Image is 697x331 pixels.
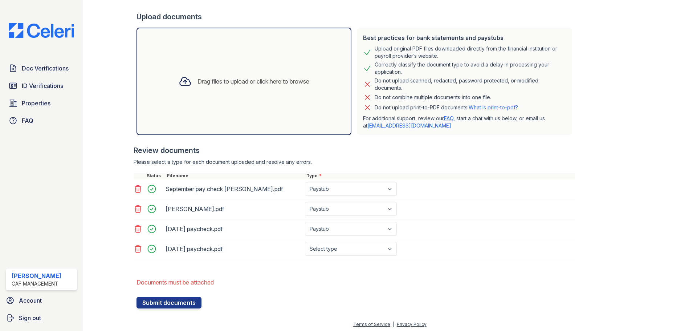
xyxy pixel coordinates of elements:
[22,116,33,125] span: FAQ
[367,122,451,129] a: [EMAIL_ADDRESS][DOMAIN_NAME]
[22,64,69,73] span: Doc Verifications
[375,45,566,60] div: Upload original PDF files downloaded directly from the financial institution or payroll provider’...
[166,223,302,235] div: [DATE] paycheck.pdf
[3,311,80,325] a: Sign out
[166,203,302,215] div: [PERSON_NAME].pdf
[197,77,309,86] div: Drag files to upload or click here to browse
[166,183,302,195] div: September pay check [PERSON_NAME].pdf
[375,61,566,76] div: Correctly classify the document type to avoid a delay in processing your application.
[134,158,575,166] div: Please select a type for each document uploaded and resolve any errors.
[12,280,61,287] div: CAF Management
[397,322,427,327] a: Privacy Policy
[166,173,305,179] div: Filename
[12,271,61,280] div: [PERSON_NAME]
[6,96,77,110] a: Properties
[469,104,518,110] a: What is print-to-pdf?
[6,61,77,76] a: Doc Verifications
[3,23,80,38] img: CE_Logo_Blue-a8612792a0a2168367f1c8372b55b34899dd931a85d93a1a3d3e32e68fde9ad4.png
[19,314,41,322] span: Sign out
[166,243,302,255] div: [DATE] paycheck.pdf
[6,113,77,128] a: FAQ
[444,115,453,121] a: FAQ
[19,296,42,305] span: Account
[363,115,566,129] p: For additional support, review our , start a chat with us below, or email us at
[363,33,566,42] div: Best practices for bank statements and paystubs
[375,77,566,92] div: Do not upload scanned, redacted, password protected, or modified documents.
[375,93,491,102] div: Do not combine multiple documents into one file.
[136,297,201,308] button: Submit documents
[145,173,166,179] div: Status
[353,322,390,327] a: Terms of Service
[393,322,394,327] div: |
[375,104,518,111] p: Do not upload print-to-PDF documents.
[136,12,575,22] div: Upload documents
[136,275,575,290] li: Documents must be attached
[3,293,80,308] a: Account
[22,99,50,108] span: Properties
[305,173,575,179] div: Type
[134,145,575,156] div: Review documents
[6,78,77,93] a: ID Verifications
[22,81,63,90] span: ID Verifications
